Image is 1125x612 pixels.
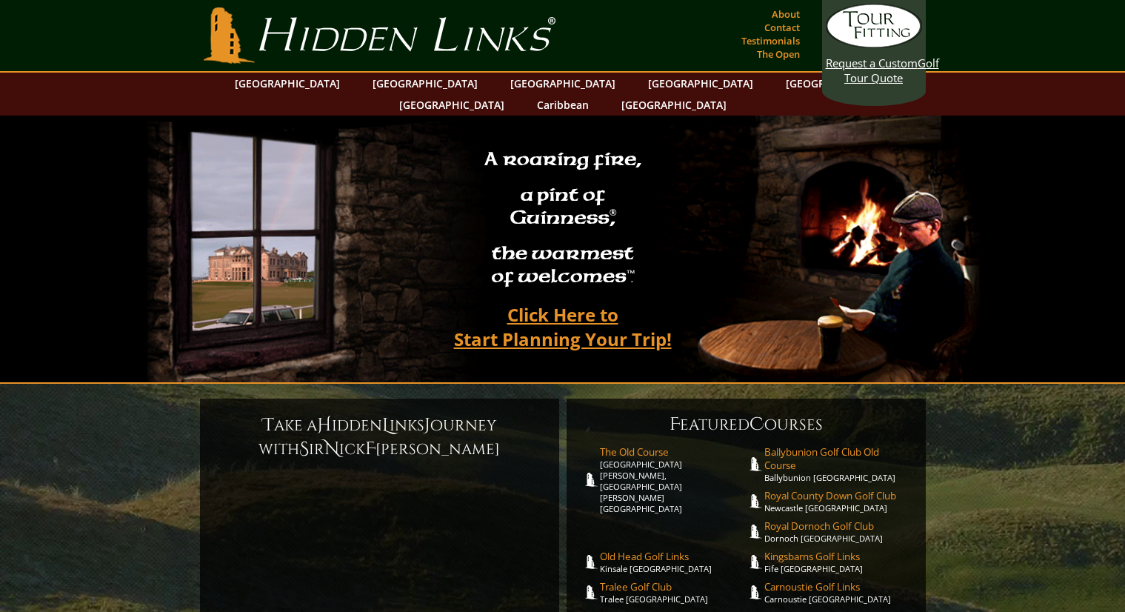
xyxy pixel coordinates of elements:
[641,73,761,94] a: [GEOGRAPHIC_DATA]
[764,550,911,563] span: Kingsbarns Golf Links
[750,413,764,436] span: C
[227,73,347,94] a: [GEOGRAPHIC_DATA]
[764,580,911,605] a: Carnoustie Golf LinksCarnoustie [GEOGRAPHIC_DATA]
[778,73,898,94] a: [GEOGRAPHIC_DATA]
[768,4,804,24] a: About
[475,142,651,297] h2: A roaring fire, a pint of Guinness , the warmest of welcomes™.
[764,550,911,574] a: Kingsbarns Golf LinksFife [GEOGRAPHIC_DATA]
[764,445,911,472] span: Ballybunion Golf Club Old Course
[614,94,734,116] a: [GEOGRAPHIC_DATA]
[365,73,485,94] a: [GEOGRAPHIC_DATA]
[761,17,804,38] a: Contact
[670,413,680,436] span: F
[826,56,918,70] span: Request a Custom
[215,413,544,461] h6: ake a idden inks ourney with ir ick [PERSON_NAME]
[764,489,911,513] a: Royal County Down Golf ClubNewcastle [GEOGRAPHIC_DATA]
[764,489,911,502] span: Royal County Down Golf Club
[365,437,375,461] span: F
[600,580,747,593] span: Tralee Golf Club
[439,297,687,356] a: Click Here toStart Planning Your Trip!
[581,413,911,436] h6: eatured ourses
[764,519,911,544] a: Royal Dornoch Golf ClubDornoch [GEOGRAPHIC_DATA]
[764,580,911,593] span: Carnoustie Golf Links
[600,580,747,605] a: Tralee Golf ClubTralee [GEOGRAPHIC_DATA]
[753,44,804,64] a: The Open
[324,437,339,461] span: N
[263,413,274,437] span: T
[826,4,922,85] a: Request a CustomGolf Tour Quote
[600,550,747,574] a: Old Head Golf LinksKinsale [GEOGRAPHIC_DATA]
[317,413,332,437] span: H
[392,94,512,116] a: [GEOGRAPHIC_DATA]
[600,445,747,514] a: The Old Course[GEOGRAPHIC_DATA][PERSON_NAME], [GEOGRAPHIC_DATA][PERSON_NAME] [GEOGRAPHIC_DATA]
[764,445,911,483] a: Ballybunion Golf Club Old CourseBallybunion [GEOGRAPHIC_DATA]
[503,73,623,94] a: [GEOGRAPHIC_DATA]
[600,550,747,563] span: Old Head Golf Links
[424,413,430,437] span: J
[600,445,747,459] span: The Old Course
[530,94,596,116] a: Caribbean
[382,413,390,437] span: L
[764,519,911,533] span: Royal Dornoch Golf Club
[738,30,804,51] a: Testimonials
[299,437,309,461] span: S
